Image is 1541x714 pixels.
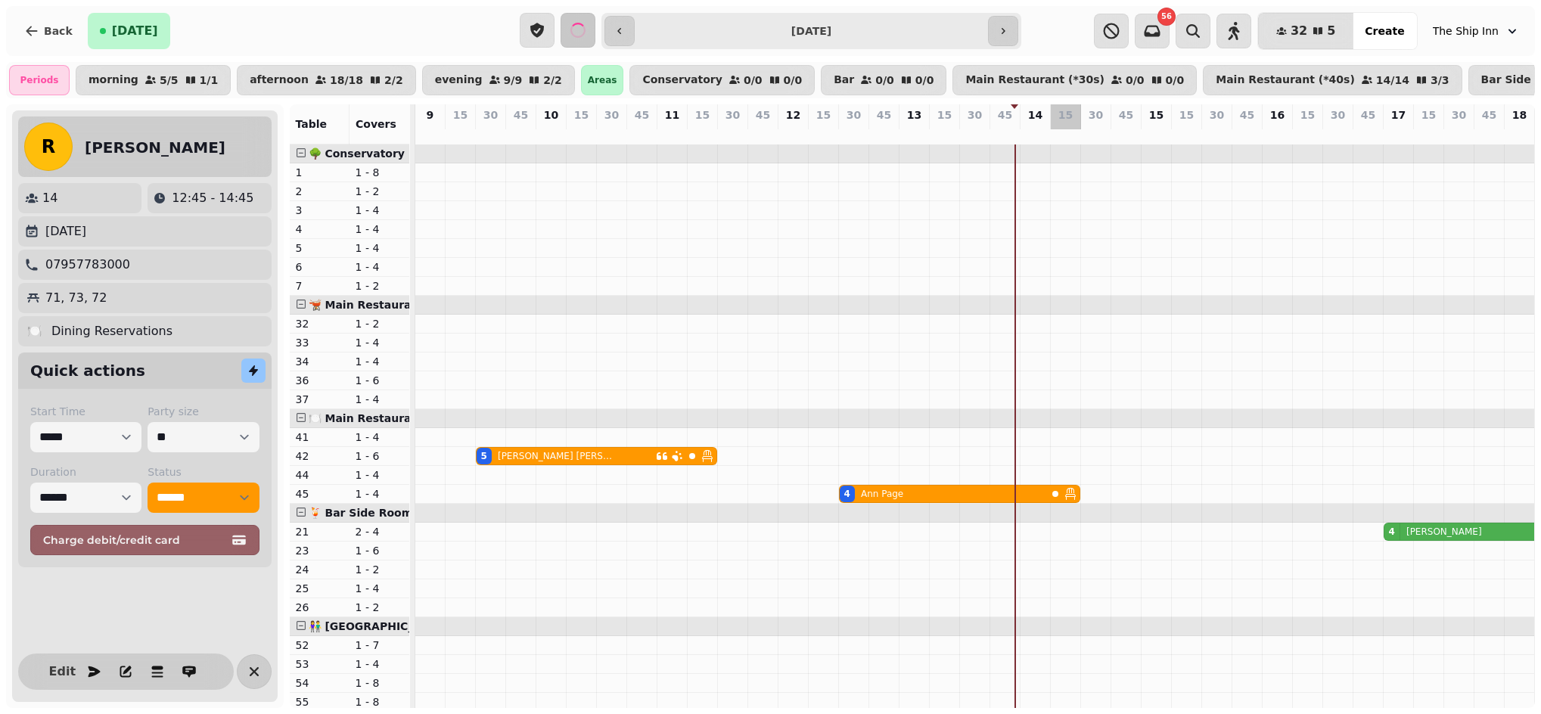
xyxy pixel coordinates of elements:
[485,126,497,141] p: 5
[816,107,831,123] p: 15
[356,335,403,350] p: 1 - 4
[356,118,396,130] span: Covers
[574,107,589,123] p: 15
[1216,74,1355,86] p: Main Restaurant (*40s)
[356,354,403,369] p: 1 - 4
[1211,126,1223,141] p: 0
[45,289,107,307] p: 71, 73, 72
[1161,13,1172,20] span: 56
[1365,26,1404,36] span: Create
[296,638,343,653] p: 52
[422,65,575,95] button: evening9/92/2
[356,581,403,596] p: 1 - 4
[112,25,158,37] span: [DATE]
[666,126,679,141] p: 0
[514,107,528,123] p: 45
[356,486,403,501] p: 1 - 4
[309,507,452,519] span: 🍹 Bar Side Room (*20s)
[939,126,951,141] p: 0
[250,74,309,86] p: afternoon
[296,524,343,539] p: 21
[296,581,343,596] p: 25
[756,107,770,123] p: 45
[1126,75,1145,85] p: 0 / 0
[435,74,483,86] p: evening
[42,189,57,207] p: 14
[784,75,803,85] p: 0 / 0
[30,464,141,480] label: Duration
[1452,107,1466,123] p: 30
[1453,126,1465,141] p: 0
[1331,107,1345,123] p: 30
[43,535,228,545] span: Charge debit/credit card
[1089,107,1103,123] p: 30
[1151,126,1163,141] p: 0
[296,203,343,218] p: 3
[642,74,722,86] p: Conservatory
[148,464,259,480] label: Status
[296,165,343,180] p: 1
[356,184,403,199] p: 1 - 2
[356,222,403,237] p: 1 - 4
[356,524,403,539] p: 2 - 4
[1482,107,1496,123] p: 45
[45,222,86,241] p: [DATE]
[604,107,619,123] p: 30
[847,107,861,123] p: 30
[1431,75,1449,85] p: 3 / 3
[1060,126,1072,141] p: 0
[356,203,403,218] p: 1 - 4
[606,126,618,141] p: 0
[296,354,343,369] p: 34
[296,259,343,275] p: 6
[1423,126,1435,141] p: 0
[309,620,449,632] span: 👫 [GEOGRAPHIC_DATA]
[148,404,259,419] label: Party size
[455,126,467,141] p: 0
[160,75,179,85] p: 5 / 5
[237,65,416,95] button: afternoon18/182/2
[1512,107,1527,123] p: 18
[30,360,145,381] h2: Quick actions
[1028,107,1042,123] p: 14
[453,107,468,123] p: 15
[356,675,403,691] p: 1 - 8
[915,75,934,85] p: 0 / 0
[1030,126,1042,141] p: 0
[1119,107,1133,123] p: 45
[296,118,328,130] span: Table
[296,657,343,672] p: 53
[296,373,343,388] p: 36
[695,107,710,123] p: 15
[1433,23,1499,39] span: The Ship Inn
[1203,65,1462,95] button: Main Restaurant (*40s)14/143/3
[952,65,1197,95] button: Main Restaurant (*30s)0/00/0
[12,13,85,49] button: Back
[1424,17,1529,45] button: The Ship Inn
[744,75,763,85] p: 0 / 0
[53,666,71,678] span: Edit
[544,107,558,123] p: 10
[27,322,42,340] p: 🍽️
[1179,107,1194,123] p: 15
[356,259,403,275] p: 1 - 4
[636,126,648,141] p: 0
[296,184,343,199] p: 2
[356,430,403,445] p: 1 - 4
[1272,126,1284,141] p: 0
[296,675,343,691] p: 54
[875,75,894,85] p: 0 / 0
[483,107,498,123] p: 30
[504,75,523,85] p: 9 / 9
[1327,25,1335,37] span: 5
[727,126,739,141] p: 0
[844,488,850,500] div: 4
[356,241,403,256] p: 1 - 4
[296,430,343,445] p: 41
[330,75,363,85] p: 18 / 18
[1291,25,1307,37] span: 32
[356,316,403,331] p: 1 - 2
[965,74,1104,86] p: Main Restaurant (*30s)
[1484,126,1496,141] p: 0
[356,600,403,615] p: 1 - 2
